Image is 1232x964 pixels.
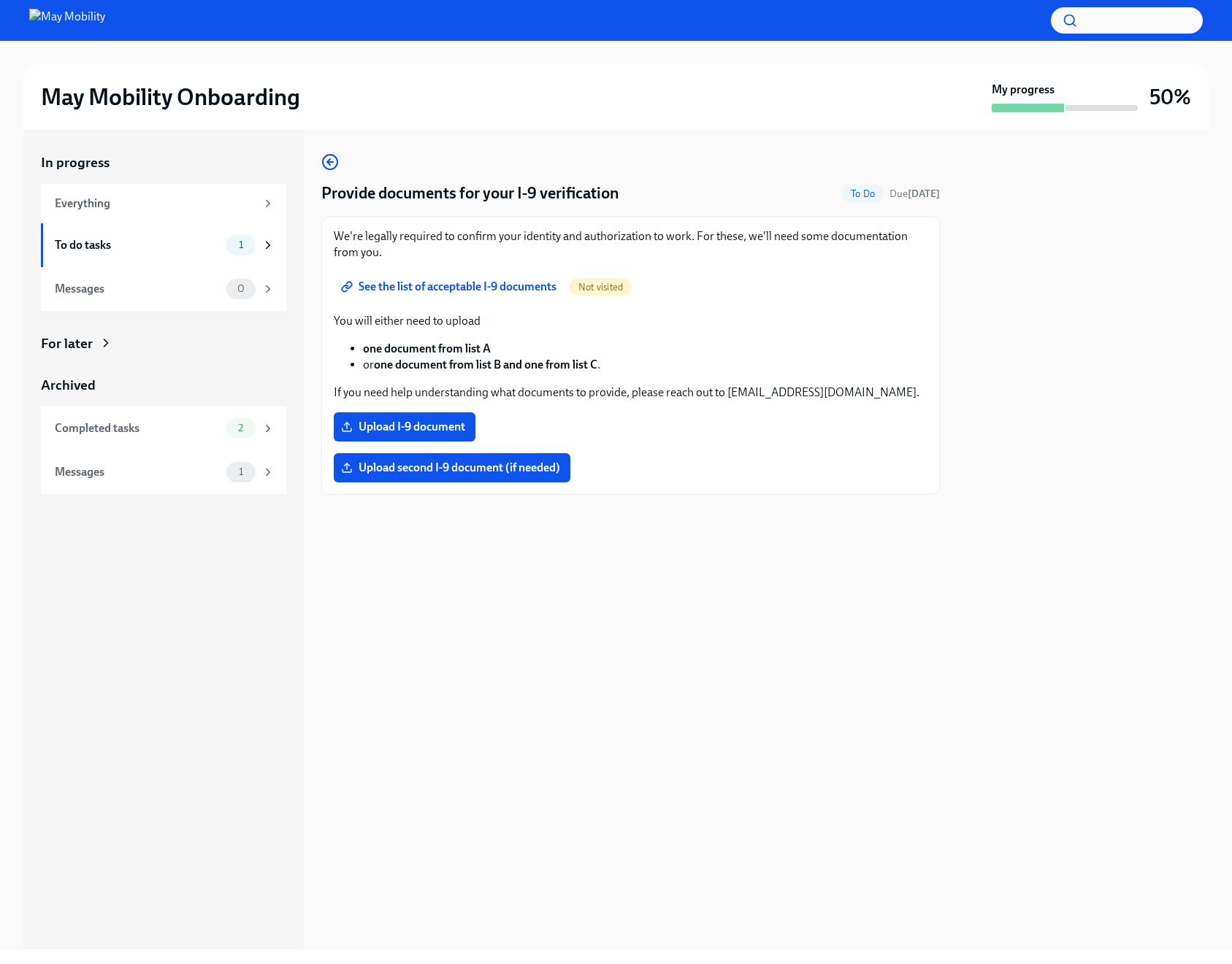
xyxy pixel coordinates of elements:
[41,184,286,223] a: Everything
[889,188,940,200] span: Due
[570,282,632,293] span: Not visited
[344,279,556,294] span: See the list of acceptable I-9 documents
[55,237,221,253] div: To do tasks
[992,82,1055,98] strong: My progress
[230,239,252,250] span: 1
[41,223,286,267] a: To do tasks1
[908,188,940,200] strong: [DATE]
[41,334,286,353] a: For later
[334,453,570,482] label: Upload second I-9 document (if needed)
[889,187,940,201] span: September 28th, 2025 08:00
[1149,84,1191,110] h3: 50%
[41,82,300,112] h2: May Mobility Onboarding
[229,423,252,433] span: 2
[41,376,286,395] a: Archived
[29,9,105,32] img: May Mobility
[334,272,567,301] a: See the list of acceptable I-9 documents
[344,420,465,434] span: Upload I-9 document
[842,188,884,199] span: To Do
[363,357,927,373] li: or .
[41,406,286,450] a: Completed tasks2
[230,466,252,477] span: 1
[374,358,597,371] strong: one document from list B and one from list C
[334,412,475,441] label: Upload I-9 document
[363,342,491,355] strong: one document from list A
[55,464,221,480] div: Messages
[41,153,286,172] a: In progress
[41,267,286,311] a: Messages0
[334,385,927,401] p: If you need help understanding what documents to provide, please reach out to [EMAIL_ADDRESS][DOM...
[334,228,927,261] p: We're legally required to confirm your identity and authorization to work. For these, we'll need ...
[41,450,286,494] a: Messages1
[229,283,253,294] span: 0
[55,196,256,212] div: Everything
[55,281,221,297] div: Messages
[334,313,927,329] p: You will either need to upload
[321,182,619,204] h4: Provide documents for your I-9 verification
[344,460,560,475] span: Upload second I-9 document (if needed)
[55,420,221,436] div: Completed tasks
[41,334,93,353] div: For later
